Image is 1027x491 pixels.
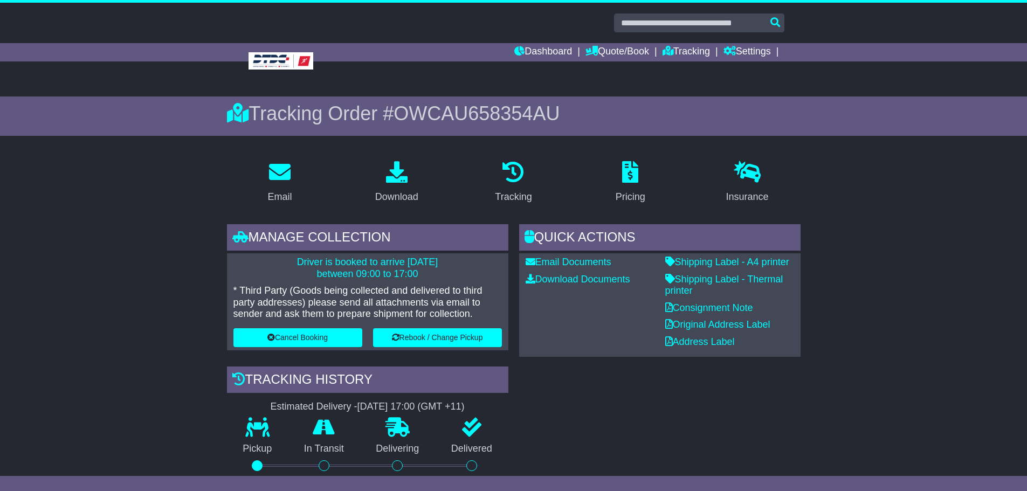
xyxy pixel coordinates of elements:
[227,443,288,455] p: Pickup
[609,157,652,208] a: Pricing
[368,157,425,208] a: Download
[519,224,801,253] div: Quick Actions
[233,328,362,347] button: Cancel Booking
[288,443,360,455] p: In Transit
[227,366,508,396] div: Tracking history
[719,157,776,208] a: Insurance
[665,319,770,330] a: Original Address Label
[394,102,560,125] span: OWCAU658354AU
[526,257,611,267] a: Email Documents
[723,43,771,61] a: Settings
[375,190,418,204] div: Download
[227,102,801,125] div: Tracking Order #
[227,401,508,413] div: Estimated Delivery -
[233,257,502,280] p: Driver is booked to arrive [DATE] between 09:00 to 17:00
[665,257,789,267] a: Shipping Label - A4 printer
[495,190,532,204] div: Tracking
[726,190,769,204] div: Insurance
[585,43,649,61] a: Quote/Book
[665,302,753,313] a: Consignment Note
[227,224,508,253] div: Manage collection
[260,157,299,208] a: Email
[233,285,502,320] p: * Third Party (Goods being collected and delivered to third party addresses) please send all atta...
[435,443,508,455] p: Delivered
[514,43,572,61] a: Dashboard
[616,190,645,204] div: Pricing
[357,401,465,413] div: [DATE] 17:00 (GMT +11)
[665,336,735,347] a: Address Label
[488,157,539,208] a: Tracking
[663,43,710,61] a: Tracking
[360,443,436,455] p: Delivering
[665,274,783,296] a: Shipping Label - Thermal printer
[373,328,502,347] button: Rebook / Change Pickup
[526,274,630,285] a: Download Documents
[267,190,292,204] div: Email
